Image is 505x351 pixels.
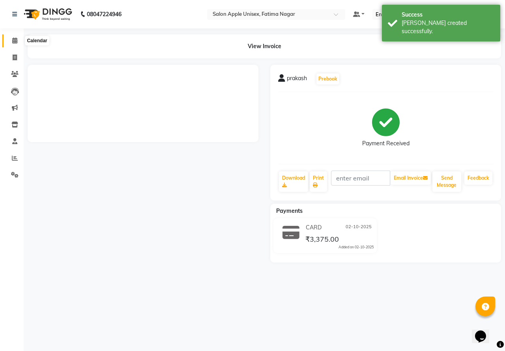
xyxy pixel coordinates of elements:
[432,171,461,192] button: Send Message
[346,223,372,232] span: 02-10-2025
[279,171,308,192] a: Download
[276,207,303,214] span: Payments
[306,223,322,232] span: CARD
[310,171,327,192] a: Print
[391,171,431,185] button: Email Invoice
[402,11,494,19] div: Success
[316,73,339,84] button: Prebook
[28,34,501,58] div: View Invoice
[87,3,122,25] b: 08047224946
[464,171,492,185] a: Feedback
[305,235,339,246] span: ₹3,375.00
[287,74,307,85] span: prakash
[331,171,390,186] input: enter email
[402,19,494,36] div: Bill created successfully.
[25,36,49,45] div: Calendar
[339,244,374,250] div: Added on 02-10-2025
[20,3,74,25] img: logo
[362,139,410,148] div: Payment Received
[472,319,497,343] iframe: chat widget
